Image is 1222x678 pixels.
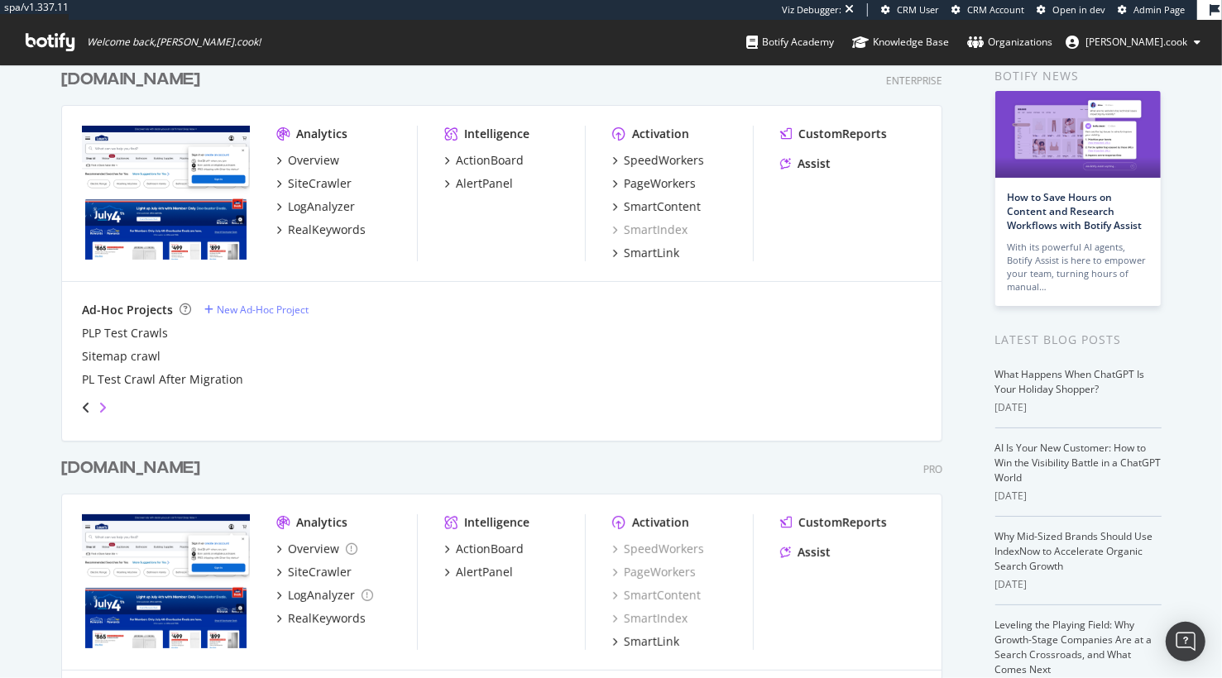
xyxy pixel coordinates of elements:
[995,67,1162,85] div: Botify news
[967,3,1024,16] span: CRM Account
[612,175,696,192] a: PageWorkers
[624,633,679,650] div: SmartLink
[612,152,704,169] a: SpeedWorkers
[288,222,366,238] div: RealKeywords
[87,36,261,49] span: Welcome back, [PERSON_NAME].cook !
[82,325,168,341] div: PLP Test Crawls
[456,152,524,169] div: ActionBoard
[612,587,701,604] a: SmartContent
[276,564,352,580] a: SiteCrawler
[995,618,1153,676] a: Leveling the Playing Field: Why Growth-Stage Companies Are at a Search Crossroads, and What Comes...
[612,245,679,261] a: SmartLink
[746,20,834,64] a: Botify Academy
[995,529,1153,573] a: Why Mid-Sized Brands Should Use IndexNow to Accelerate Organic Search Growth
[995,577,1162,592] div: [DATE]
[995,91,1161,178] img: How to Save Hours on Content and Research Workflows with Botify Assist
[444,175,513,192] a: AlertPanel
[82,348,161,365] a: Sitemap crawl
[456,175,513,192] div: AlertPanel
[624,198,701,215] div: SmartContent
[995,489,1162,504] div: [DATE]
[780,155,831,172] a: Assist
[1085,35,1187,49] span: steven.cook
[780,126,887,142] a: CustomReports
[798,544,831,561] div: Assist
[276,541,357,557] a: Overview
[1052,29,1214,55] button: [PERSON_NAME].cook
[276,152,339,169] a: Overview
[61,456,200,480] div: [DOMAIN_NAME]
[456,541,524,557] div: ActionBoard
[1008,241,1148,294] div: With its powerful AI agents, Botify Assist is here to empower your team, turning hours of manual…
[782,3,841,17] div: Viz Debugger:
[798,155,831,172] div: Assist
[995,441,1162,485] a: AI Is Your New Customer: How to Win the Visibility Battle in a ChatGPT World
[798,126,887,142] div: CustomReports
[444,564,513,580] a: AlertPanel
[288,541,339,557] div: Overview
[456,564,513,580] div: AlertPanel
[288,587,355,604] div: LogAnalyzer
[1008,190,1143,232] a: How to Save Hours on Content and Research Workflows with Botify Assist
[746,34,834,50] div: Botify Academy
[288,152,339,169] div: Overview
[632,126,689,142] div: Activation
[61,456,207,480] a: [DOMAIN_NAME]
[995,367,1145,396] a: What Happens When ChatGPT Is Your Holiday Shopper?
[444,152,524,169] a: ActionBoard
[82,302,173,318] div: Ad-Hoc Projects
[1118,3,1185,17] a: Admin Page
[276,175,352,192] a: SiteCrawler
[296,514,347,531] div: Analytics
[288,198,355,215] div: LogAnalyzer
[464,126,530,142] div: Intelligence
[995,331,1162,349] div: Latest Blog Posts
[780,514,887,531] a: CustomReports
[852,34,949,50] div: Knowledge Base
[995,400,1162,415] div: [DATE]
[1052,3,1105,16] span: Open in dev
[624,152,704,169] div: SpeedWorkers
[75,394,97,421] div: angle-left
[61,68,200,92] div: [DOMAIN_NAME]
[276,222,366,238] a: RealKeywords
[967,34,1052,50] div: Organizations
[61,68,207,92] a: [DOMAIN_NAME]
[624,175,696,192] div: PageWorkers
[276,610,366,627] a: RealKeywords
[632,514,689,531] div: Activation
[276,587,373,604] a: LogAnalyzer
[296,126,347,142] div: Analytics
[923,462,942,476] div: Pro
[798,514,887,531] div: CustomReports
[881,3,939,17] a: CRM User
[612,633,679,650] a: SmartLink
[82,514,250,648] img: www.lowessecondary.com
[852,20,949,64] a: Knowledge Base
[82,371,243,388] a: PL Test Crawl After Migration
[464,514,530,531] div: Intelligence
[951,3,1024,17] a: CRM Account
[612,564,696,580] a: PageWorkers
[612,198,701,215] a: SmartContent
[624,245,679,261] div: SmartLink
[288,175,352,192] div: SiteCrawler
[97,399,108,416] div: angle-right
[780,544,831,561] a: Assist
[1133,3,1185,16] span: Admin Page
[82,126,250,260] img: www.lowes.com
[967,20,1052,64] a: Organizations
[612,222,688,238] a: SmartIndex
[612,541,704,557] a: SpeedWorkers
[612,610,688,627] div: SmartIndex
[1166,622,1205,661] div: Open Intercom Messenger
[1037,3,1105,17] a: Open in dev
[288,564,352,580] div: SiteCrawler
[288,610,366,627] div: RealKeywords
